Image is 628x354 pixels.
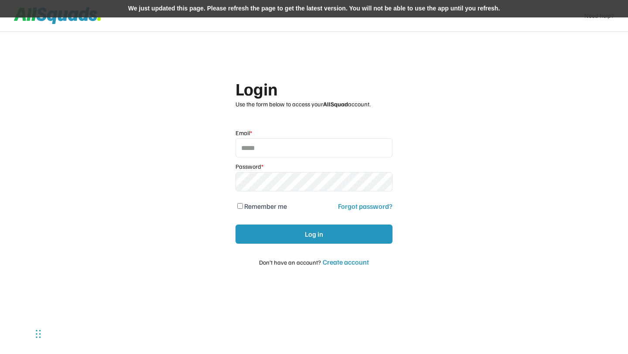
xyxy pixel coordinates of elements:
div: Forgot password? [338,202,392,211]
label: Remember me [244,202,287,211]
div: Don’t have an account? [259,258,321,267]
div: Login [235,78,392,99]
strong: AllSquad [323,100,348,108]
div: Email [235,129,252,137]
div: Create account [323,258,369,266]
button: Log in [235,225,392,244]
div: Password [235,163,263,170]
div: Use the form below to access your account. [235,100,392,108]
